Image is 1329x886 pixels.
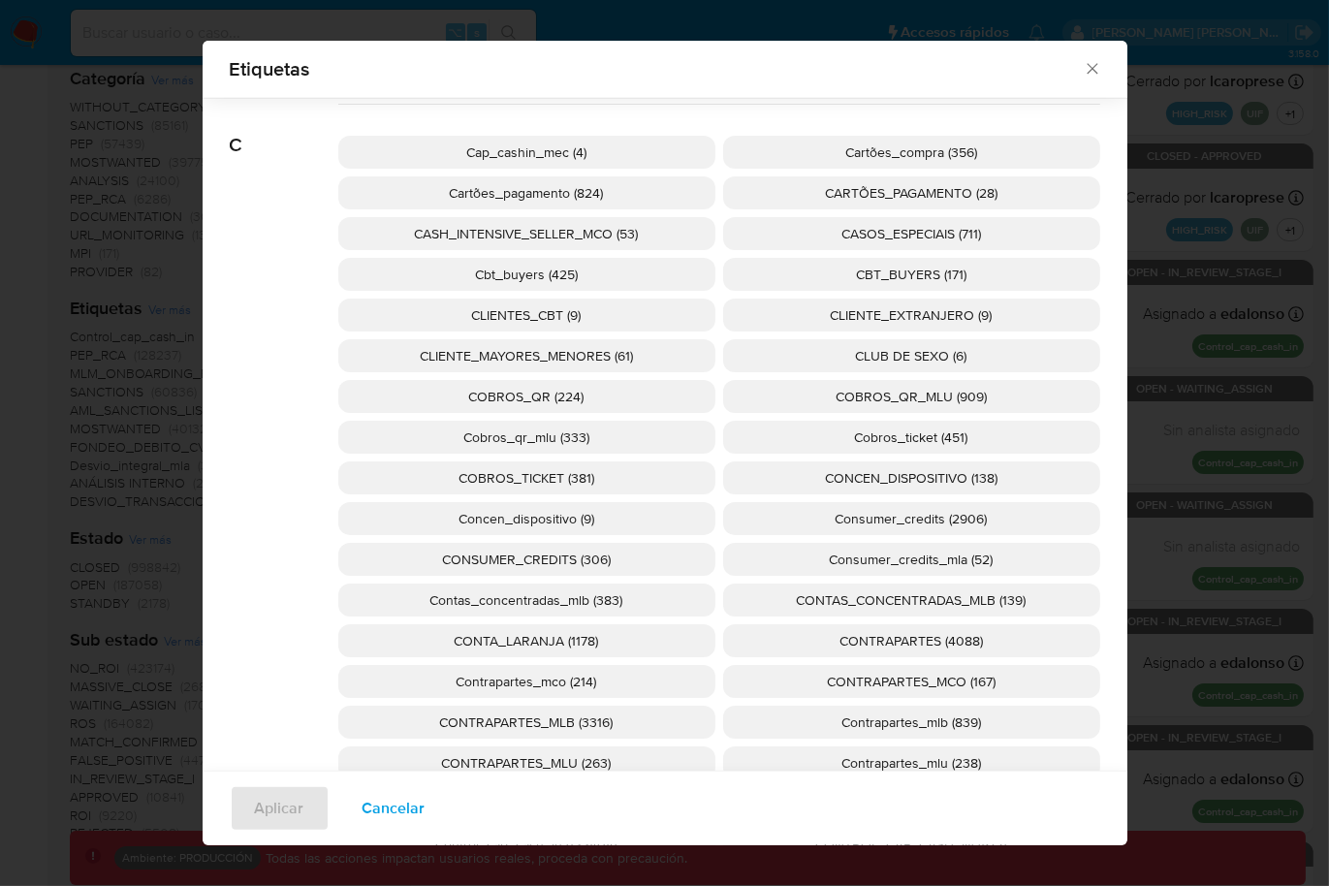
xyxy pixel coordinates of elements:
div: Cartões_compra (356) [723,136,1100,169]
div: CONTRAPARTES_MCO (167) [723,665,1100,698]
span: CLIENTES_CBT (9) [472,305,582,325]
div: Cap_cashin_mec (4) [338,136,715,169]
span: CONTRAPARTES_MLB (3316) [440,712,614,732]
span: Contrapartes_mlu (238) [841,753,981,773]
div: COBROS_TICKET (381) [338,461,715,494]
span: CLIENTE_MAYORES_MENORES (61) [420,346,633,365]
div: CLUB DE SEXO (6) [723,339,1100,372]
span: CLIENTE_EXTRANJERO (9) [831,305,993,325]
button: Cerrar [1083,59,1100,77]
div: CASOS_ESPECIAIS (711) [723,217,1100,250]
button: Cancelar [337,785,451,832]
div: Contrapartes_mlu (238) [723,746,1100,779]
div: CONTRAPARTES_MLB (3316) [338,706,715,739]
div: Cobros_qr_mlu (333) [338,421,715,454]
div: CONSUMER_CREDITS (306) [338,543,715,576]
span: CARTÕES_PAGAMENTO (28) [825,183,997,203]
span: CLUB DE SEXO (6) [856,346,967,365]
span: Consumer_credits (2906) [836,509,988,528]
div: Consumer_credits (2906) [723,502,1100,535]
div: CARTÕES_PAGAMENTO (28) [723,176,1100,209]
div: Cbt_buyers (425) [338,258,715,291]
span: Contrapartes_mco (214) [457,672,597,691]
div: CONTRAPARTES (4088) [723,624,1100,657]
span: Contrapartes_mlb (839) [841,712,981,732]
div: COBROS_QR_MLU (909) [723,380,1100,413]
span: CONCEN_DISPOSITIVO (138) [825,468,997,488]
span: COBROS_TICKET (381) [459,468,594,488]
div: CONCEN_DISPOSITIVO (138) [723,461,1100,494]
span: Etiquetas [230,59,1084,79]
div: Contrapartes_mco (214) [338,665,715,698]
div: Concen_dispositivo (9) [338,502,715,535]
div: CASH_INTENSIVE_SELLER_MCO (53) [338,217,715,250]
span: Cartões_pagamento (824) [450,183,604,203]
div: Contrapartes_mlb (839) [723,706,1100,739]
span: CONTRAPARTES_MCO (167) [827,672,996,691]
div: CBT_BUYERS (171) [723,258,1100,291]
span: Contas_concentradas_mlb (383) [430,590,623,610]
div: CLIENTE_MAYORES_MENORES (61) [338,339,715,372]
div: CLIENTES_CBT (9) [338,299,715,332]
div: CLIENTE_EXTRANJERO (9) [723,299,1100,332]
span: CONSUMER_CREDITS (306) [442,550,611,569]
span: CONTAS_CONCENTRADAS_MLB (139) [797,590,1027,610]
span: CONTRAPARTES_MLU (263) [442,753,612,773]
span: Cancelar [363,787,426,830]
span: Cobros_ticket (451) [855,427,968,447]
span: COBROS_QR (224) [469,387,585,406]
span: Concen_dispositivo (9) [459,509,594,528]
span: Consumer_credits_mla (52) [830,550,994,569]
div: Consumer_credits_mla (52) [723,543,1100,576]
span: Cartões_compra (356) [845,142,977,162]
div: CONTA_LARANJA (1178) [338,624,715,657]
div: Cartões_pagamento (824) [338,176,715,209]
span: COBROS_QR_MLU (909) [836,387,987,406]
span: C [230,105,338,157]
span: CASOS_ESPECIAIS (711) [841,224,981,243]
span: Cobros_qr_mlu (333) [463,427,589,447]
span: CASH_INTENSIVE_SELLER_MCO (53) [415,224,639,243]
div: COBROS_QR (224) [338,380,715,413]
div: Cobros_ticket (451) [723,421,1100,454]
span: CBT_BUYERS (171) [856,265,966,284]
div: Contas_concentradas_mlb (383) [338,584,715,617]
span: CONTRAPARTES (4088) [839,631,983,650]
div: CONTRAPARTES_MLU (263) [338,746,715,779]
div: CONTAS_CONCENTRADAS_MLB (139) [723,584,1100,617]
span: Cap_cashin_mec (4) [466,142,586,162]
span: CONTA_LARANJA (1178) [455,631,599,650]
span: Cbt_buyers (425) [475,265,578,284]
